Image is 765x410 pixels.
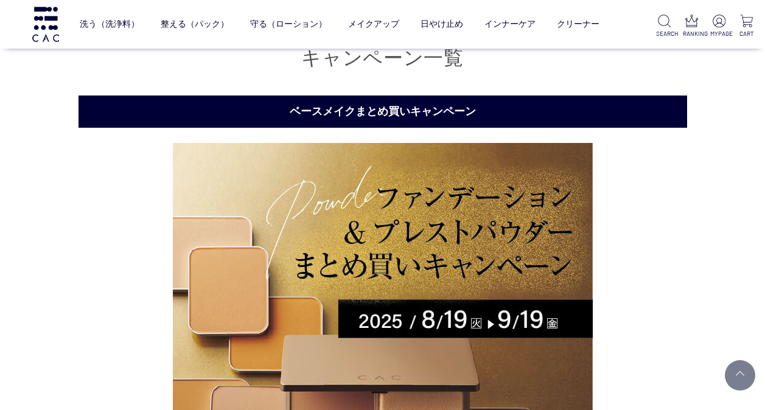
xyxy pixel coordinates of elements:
a: クリーナー [557,9,599,40]
h2: ベースメイクまとめ買いキャンペーン [79,96,687,128]
p: RANKING [683,29,700,38]
h1: キャンペーン一覧 [79,45,687,71]
a: 日やけ止め [421,9,463,40]
a: メイクアップ [348,9,399,40]
a: RANKING [683,15,700,38]
a: 整える（パック） [161,9,229,40]
a: インナーケア [484,9,536,40]
img: logo [30,7,61,41]
a: 洗う（洗浄料） [80,9,139,40]
a: SEARCH [656,15,674,38]
a: CART [738,15,755,38]
a: 守る（ローション） [250,9,327,40]
p: CART [738,29,755,38]
p: SEARCH [656,29,674,38]
p: MYPAGE [710,29,728,38]
a: MYPAGE [710,15,728,38]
